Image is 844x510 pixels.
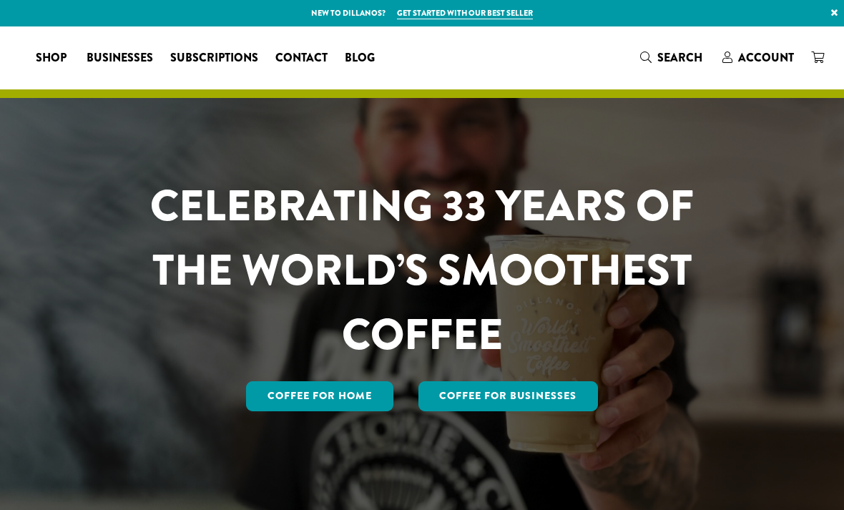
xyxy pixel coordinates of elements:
[275,49,328,67] span: Contact
[397,7,533,19] a: Get started with our best seller
[632,46,714,69] a: Search
[418,381,599,411] a: Coffee For Businesses
[27,46,78,69] a: Shop
[738,49,794,66] span: Account
[345,49,375,67] span: Blog
[170,49,258,67] span: Subscriptions
[87,49,153,67] span: Businesses
[114,174,731,367] h1: CELEBRATING 33 YEARS OF THE WORLD’S SMOOTHEST COFFEE
[246,381,393,411] a: Coffee for Home
[657,49,702,66] span: Search
[36,49,67,67] span: Shop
